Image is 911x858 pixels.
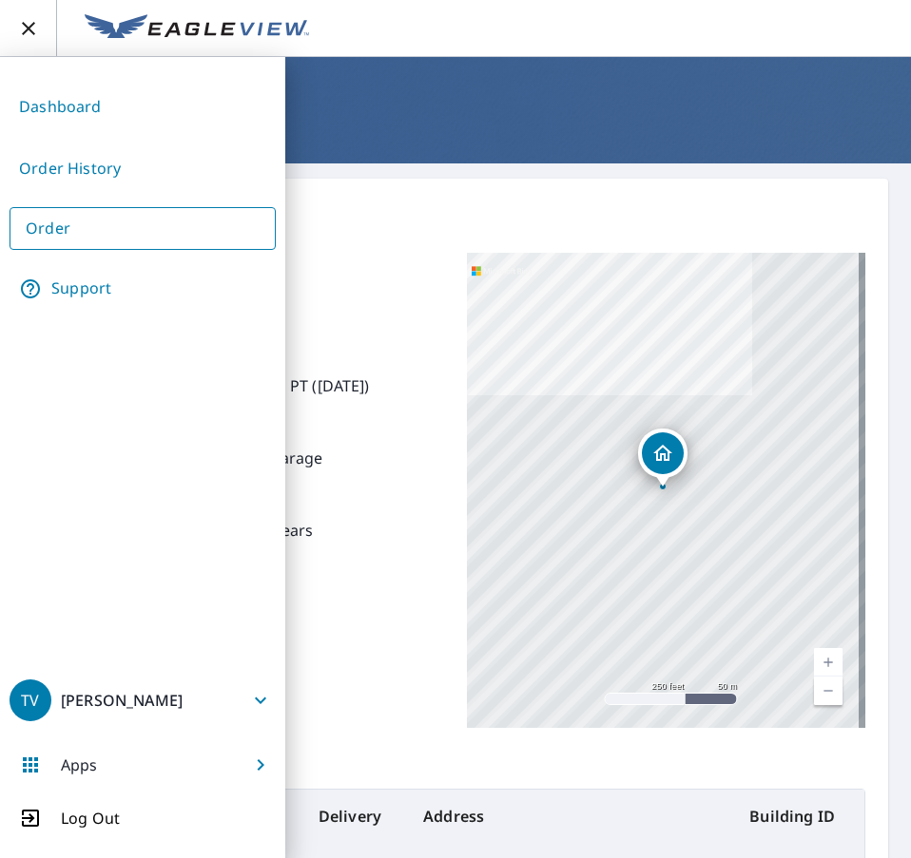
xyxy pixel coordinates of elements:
[10,807,276,829] button: Log Out
[10,145,276,192] a: Order History
[85,14,309,43] img: EV Logo
[46,201,865,230] p: Order details
[10,207,276,250] a: Order
[61,753,98,776] p: Apps
[10,679,51,721] div: TV
[734,790,864,843] th: Building ID
[23,110,888,149] h1: Order Submitted
[814,677,843,705] a: Current Level 17, Zoom Out
[814,648,843,677] a: Current Level 17, Zoom In
[10,84,276,130] a: Dashboard
[10,265,276,313] a: Support
[638,429,688,487] div: Dropped pin, building 1, Residential property, 1637 Summers School Rd Morgantown, WV 26508
[61,690,183,711] p: [PERSON_NAME]
[10,677,276,723] button: TV[PERSON_NAME]
[408,790,734,843] th: Address
[303,790,408,843] th: Delivery
[61,807,120,829] p: Log Out
[10,742,276,788] button: Apps
[46,728,865,789] p: Buildings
